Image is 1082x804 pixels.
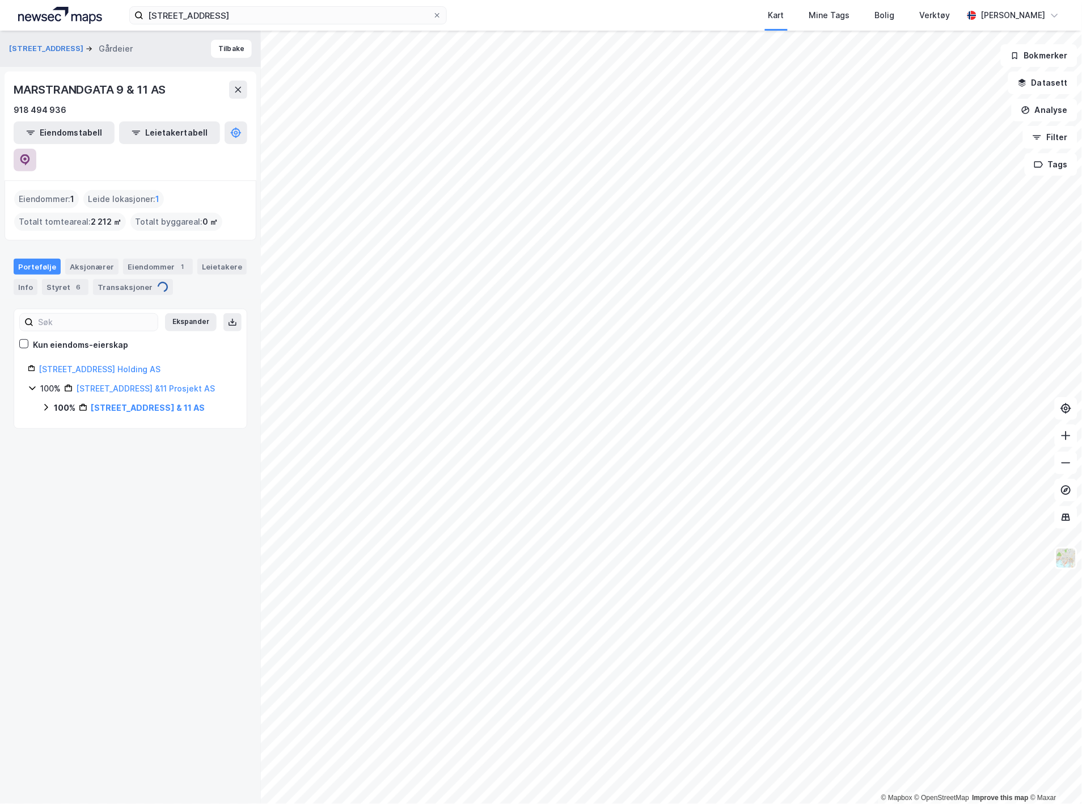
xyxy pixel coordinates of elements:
div: Gårdeier [99,42,133,56]
button: [STREET_ADDRESS] [9,43,86,54]
img: spinner.a6d8c91a73a9ac5275cf975e30b51cfb.svg [157,281,168,293]
button: Ekspander [165,313,217,331]
button: Tilbake [211,40,252,58]
div: Kart [768,9,784,22]
a: [STREET_ADDRESS] & 11 AS [91,403,205,412]
div: Eiendommer [123,259,193,275]
div: Mine Tags [809,9,850,22]
span: 2 212 ㎡ [91,215,121,229]
div: Bolig [875,9,895,22]
div: Leietakere [197,259,247,275]
a: Improve this map [973,794,1029,802]
button: Analyse [1012,99,1077,121]
div: 100% [40,382,61,395]
div: MARSTRANDGATA 9 & 11 AS [14,81,168,99]
button: Bokmerker [1001,44,1077,67]
button: Tags [1025,153,1077,176]
div: Eiendommer : [14,190,79,208]
button: Eiendomstabell [14,121,115,144]
img: Z [1055,548,1077,569]
div: [PERSON_NAME] [981,9,1046,22]
a: [STREET_ADDRESS] &11 Prosjekt AS [76,384,215,393]
div: Transaksjoner [93,279,173,295]
input: Søk på adresse, matrikkel, gårdeiere, leietakere eller personer [143,7,433,24]
span: 0 ㎡ [202,215,218,229]
div: 918 494 936 [14,103,66,117]
span: 1 [155,192,159,206]
div: Leide lokasjoner : [83,190,164,208]
div: 100% [54,401,75,415]
div: Totalt byggareal : [130,213,222,231]
button: Filter [1023,126,1077,149]
img: logo.a4113a55bc3d86da70a041830d287a7e.svg [18,7,102,24]
iframe: Chat Widget [1025,750,1082,804]
div: Kontrollprogram for chat [1025,750,1082,804]
a: Mapbox [881,794,912,802]
div: Aksjonærer [65,259,119,275]
a: OpenStreetMap [915,794,970,802]
div: Styret [42,279,88,295]
div: Totalt tomteareal : [14,213,126,231]
button: Leietakertabell [119,121,220,144]
div: Info [14,279,37,295]
button: Datasett [1008,71,1077,94]
div: Kun eiendoms-eierskap [33,338,128,352]
div: 6 [73,281,84,293]
input: Søk [33,314,158,331]
a: [STREET_ADDRESS] Holding AS [39,364,160,374]
div: 1 [177,261,188,272]
div: Portefølje [14,259,61,275]
div: Verktøy [920,9,950,22]
span: 1 [70,192,74,206]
